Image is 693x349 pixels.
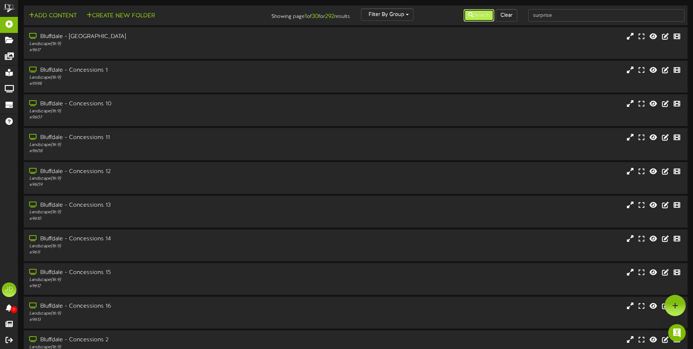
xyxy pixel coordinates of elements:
[29,269,295,277] div: Bluffdale - Concessions 15
[29,235,295,243] div: Bluffdale - Concessions 14
[29,209,295,215] div: Landscape ( 16:9 )
[29,336,295,344] div: Bluffdale - Concessions 2
[29,75,295,81] div: Landscape ( 16:9 )
[361,8,414,21] button: Filter By Group
[29,33,295,41] div: Bluffdale - [GEOGRAPHIC_DATA]
[29,283,295,289] div: # 9612
[29,317,295,323] div: # 9613
[29,81,295,87] div: # 9598
[29,243,295,249] div: Landscape ( 16:9 )
[27,11,79,20] button: Add Content
[11,306,17,313] span: 0
[29,134,295,142] div: Bluffdale - Concessions 11
[668,324,686,342] div: Open Intercom Messenger
[29,142,295,148] div: Landscape ( 16:9 )
[84,11,157,20] button: Create New Folder
[29,201,295,210] div: Bluffdale - Concessions 13
[29,108,295,115] div: Landscape ( 16:9 )
[2,282,16,297] div: JD
[305,13,307,20] strong: 1
[29,47,295,53] div: # 9617
[29,168,295,176] div: Bluffdale - Concessions 12
[29,66,295,75] div: Bluffdale - Concessions 1
[29,100,295,108] div: Bluffdale - Concessions 10
[528,9,685,22] input: -- Search Playlists by Name --
[244,8,355,21] div: Showing page of for results
[29,216,295,222] div: # 9610
[29,148,295,154] div: # 9608
[496,9,517,22] button: Clear
[325,13,334,20] strong: 292
[29,41,295,47] div: Landscape ( 16:9 )
[29,176,295,182] div: Landscape ( 16:9 )
[29,302,295,311] div: Bluffdale - Concessions 16
[29,249,295,256] div: # 9611
[29,277,295,283] div: Landscape ( 16:9 )
[29,311,295,317] div: Landscape ( 16:9 )
[464,9,494,22] button: Search
[29,182,295,188] div: # 9609
[29,115,295,121] div: # 9607
[312,13,319,20] strong: 30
